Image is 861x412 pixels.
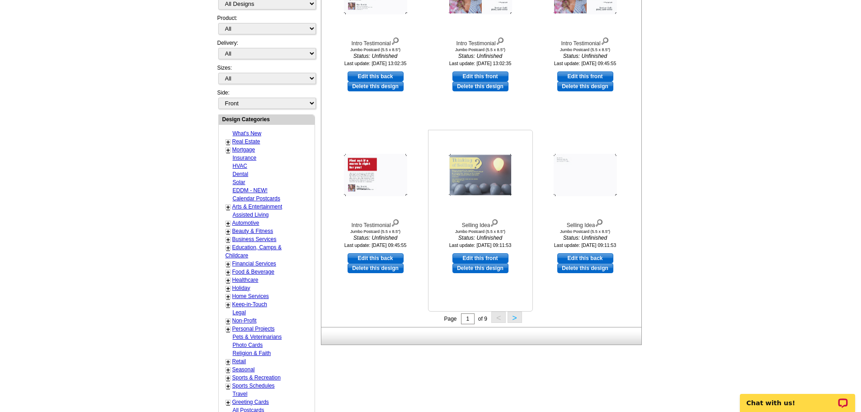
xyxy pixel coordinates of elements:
[226,358,230,365] a: +
[226,277,230,284] a: +
[431,35,530,47] div: Intro Testimonial
[326,52,425,60] i: Status: Unfinished
[226,220,230,227] a: +
[233,309,246,316] a: Legal
[219,115,315,123] div: Design Categories
[536,52,635,60] i: Status: Unfinished
[232,293,269,299] a: Home Services
[232,260,276,267] a: Financial Services
[431,229,530,234] div: Jumbo Postcard (5.5 x 8.5")
[449,61,512,66] small: Last update: [DATE] 13:02:35
[344,61,407,66] small: Last update: [DATE] 13:02:35
[452,81,508,91] a: Delete this design
[444,316,456,322] span: Page
[233,187,268,194] a: EDDM - NEW!
[233,391,248,397] a: Travel
[391,35,400,45] img: view design details
[536,35,635,47] div: Intro Testimonial
[226,374,230,382] a: +
[226,366,230,374] a: +
[232,277,259,283] a: Healthcare
[232,383,275,389] a: Sports Schedules
[232,301,267,308] a: Keep-in-Touch
[233,163,247,169] a: HVAC
[452,263,508,273] a: Delete this design
[557,263,613,273] a: Delete this design
[431,217,530,229] div: Selling Idea
[232,366,255,373] a: Seasonal
[734,384,861,412] iframe: LiveChat chat widget
[557,81,613,91] a: Delete this design
[554,154,617,196] img: Selling Idea
[554,61,616,66] small: Last update: [DATE] 09:45:55
[232,399,269,405] a: Greeting Cards
[449,242,512,248] small: Last update: [DATE] 09:11:53
[232,317,257,324] a: Non-Profit
[226,244,230,251] a: +
[496,35,504,45] img: view design details
[232,236,277,242] a: Business Services
[217,89,315,110] div: Side:
[232,220,259,226] a: Automotive
[452,71,508,81] a: use this design
[233,171,249,177] a: Dental
[344,154,407,196] img: Intro Testimonial
[226,293,230,300] a: +
[226,204,230,211] a: +
[233,195,280,202] a: Calendar Postcards
[226,236,230,243] a: +
[232,138,260,145] a: Real Estate
[226,260,230,268] a: +
[226,244,282,259] a: Education, Camps & Childcare
[233,334,282,340] a: Pets & Veterinarians
[226,399,230,406] a: +
[557,253,613,263] a: use this design
[232,326,275,332] a: Personal Projects
[226,301,230,308] a: +
[557,71,613,81] a: use this design
[226,326,230,333] a: +
[217,39,315,64] div: Delivery:
[226,285,230,292] a: +
[226,383,230,390] a: +
[217,14,315,39] div: Product:
[226,317,230,325] a: +
[233,342,263,348] a: Photo Cards
[326,234,425,242] i: Status: Unfinished
[233,179,245,185] a: Solar
[536,217,635,229] div: Selling Idea
[478,316,487,322] span: of 9
[326,229,425,234] div: Jumbo Postcard (5.5 x 8.5")
[233,155,257,161] a: Insurance
[326,47,425,52] div: Jumbo Postcard (5.5 x 8.5")
[232,228,273,234] a: Beauty & Fitness
[431,234,530,242] i: Status: Unfinished
[431,52,530,60] i: Status: Unfinished
[452,253,508,263] a: use this design
[348,263,404,273] a: Delete this design
[536,229,635,234] div: Jumbo Postcard (5.5 x 8.5")
[536,234,635,242] i: Status: Unfinished
[217,64,315,89] div: Sizes:
[232,285,250,291] a: Holiday
[348,81,404,91] a: Delete this design
[232,358,246,365] a: Retail
[490,217,499,227] img: view design details
[601,35,609,45] img: view design details
[595,217,603,227] img: view design details
[348,253,404,263] a: use this design
[326,35,425,47] div: Intro Testimonial
[233,350,271,356] a: Religion & Faith
[233,212,269,218] a: Assisted Living
[232,374,281,381] a: Sports & Recreation
[326,217,425,229] div: Intro Testimonial
[391,217,400,227] img: view design details
[449,154,512,196] img: Selling Idea
[226,228,230,235] a: +
[232,147,255,153] a: Mortgage
[508,312,522,323] button: >
[431,47,530,52] div: Jumbo Postcard (5.5 x 8.5")
[233,130,262,137] a: What's New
